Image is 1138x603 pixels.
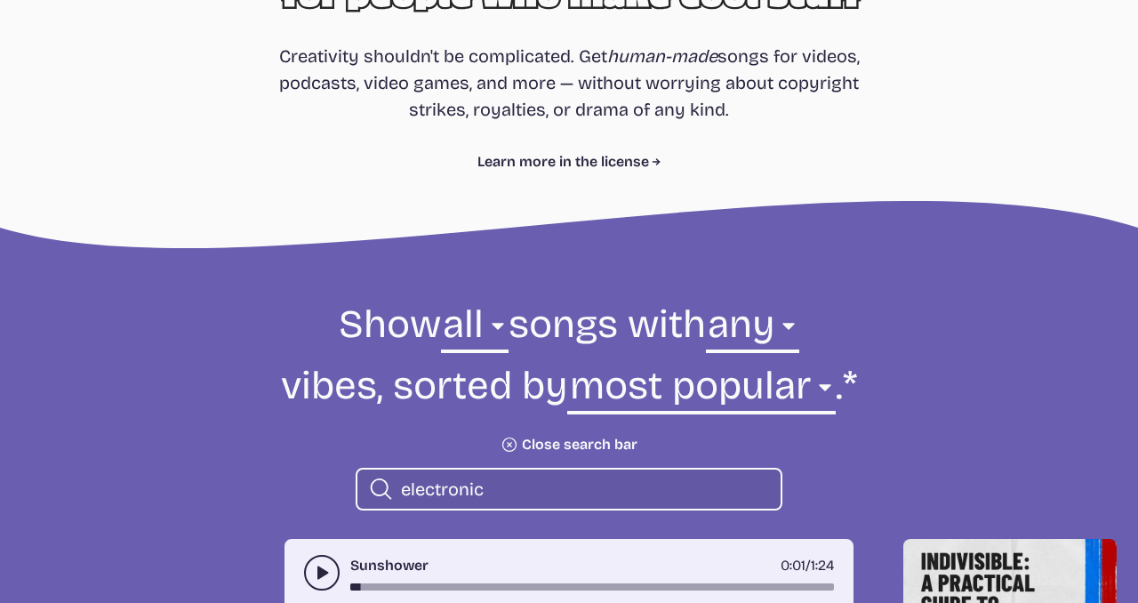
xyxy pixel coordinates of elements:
[401,478,766,501] input: search
[304,555,340,591] button: play-pause toggle
[607,45,717,67] i: human-made
[501,436,637,454] button: Close search bar
[567,360,835,422] select: sorting
[811,557,834,574] span: 1:24
[781,557,805,574] span: timer
[441,299,509,360] select: genre
[350,555,429,576] a: Sunshower
[477,151,661,173] a: Learn more in the license
[781,555,834,576] div: /
[278,43,860,123] p: Creativity shouldn't be complicated. Get songs for videos, podcasts, video games, and more — with...
[706,299,799,360] select: vibe
[350,583,834,591] div: song-time-bar
[85,299,1053,511] form: Show songs with vibes, sorted by .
